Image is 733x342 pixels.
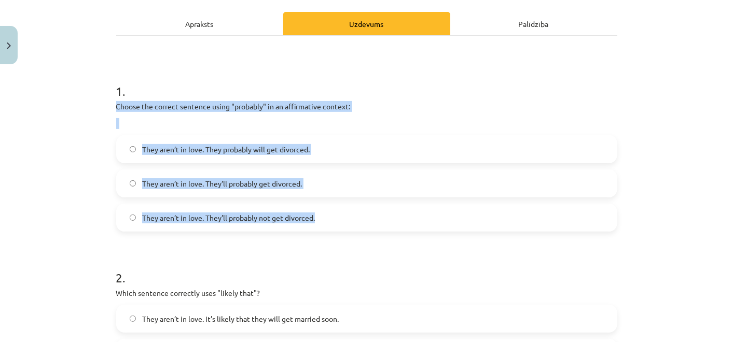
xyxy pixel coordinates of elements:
[283,12,450,35] div: Uzdevums
[142,212,315,223] span: They aren’t in love. They’ll probably not get divorced.
[116,101,617,112] p: Choose the correct sentence using "probably" in an affirmative context:
[130,316,136,322] input: They aren’t in love. It’s likely that they will get married soon.
[116,12,283,35] div: Apraksts
[116,288,617,298] p: Which sentence correctly uses "likely that"?
[7,42,11,49] img: icon-close-lesson-0947bae3869378f0d4975bcd49f059093ad1ed9edebbc8119c70593378902aed.svg
[450,12,617,35] div: Palīdzība
[116,66,617,98] h1: 1 .
[130,215,136,221] input: They aren’t in love. They’ll probably not get divorced.
[142,313,339,324] span: They aren’t in love. It’s likely that they will get married soon.
[142,178,302,189] span: They aren’t in love. They’ll probably get divorced.
[142,144,310,155] span: They aren’t in love. They probably will get divorced.
[116,252,617,284] h1: 2 .
[130,180,136,187] input: They aren’t in love. They’ll probably get divorced.
[130,146,136,153] input: They aren’t in love. They probably will get divorced.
